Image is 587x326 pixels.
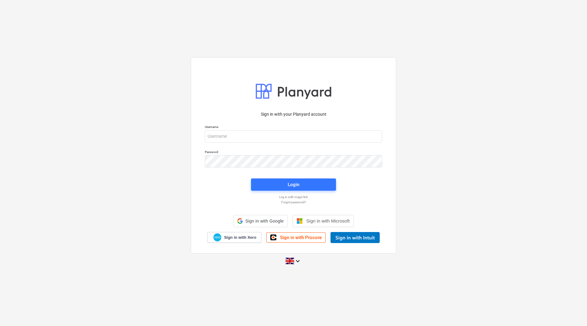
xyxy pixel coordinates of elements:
[266,232,326,243] a: Sign in with Procore
[294,257,301,265] i: keyboard_arrow_down
[202,200,385,204] a: Forgot password?
[205,125,382,130] p: Username
[245,219,283,223] span: Sign in with Google
[205,150,382,155] p: Password
[213,233,221,242] img: Xero logo
[251,178,336,191] button: Login
[288,181,299,189] div: Login
[205,130,382,143] input: Username
[233,215,287,227] div: Sign in with Google
[297,218,303,224] img: Microsoft logo
[202,195,385,199] a: Log in with magic link
[207,232,262,243] a: Sign in with Xero
[224,235,256,240] span: Sign in with Xero
[280,235,322,240] span: Sign in with Procore
[205,111,382,118] p: Sign in with your Planyard account
[306,218,350,223] span: Sign in with Microsoft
